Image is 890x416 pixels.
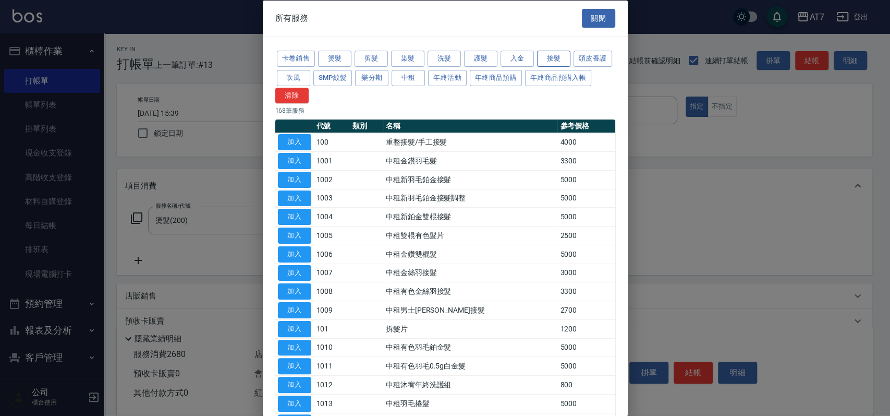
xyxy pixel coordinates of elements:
[428,51,461,67] button: 洗髮
[318,51,351,67] button: 燙髮
[383,189,558,208] td: 中租新羽毛鉑金接髮調整
[278,283,311,300] button: 加入
[383,264,558,282] td: 中租金絲羽接髮
[314,189,350,208] td: 1003
[557,375,615,394] td: 800
[278,171,311,187] button: 加入
[275,87,309,103] button: 清除
[314,226,350,245] td: 1005
[392,69,425,86] button: 中租
[464,51,497,67] button: 護髮
[383,226,558,245] td: 中租雙棍有色髮片
[278,134,311,150] button: 加入
[278,302,311,318] button: 加入
[383,207,558,226] td: 中租新鉑金雙棍接髮
[278,395,311,411] button: 加入
[350,120,383,133] th: 類別
[501,51,534,67] button: 入金
[557,301,615,319] td: 2700
[557,207,615,226] td: 5000
[314,356,350,375] td: 1011
[278,153,311,169] button: 加入
[278,339,311,355] button: 加入
[314,120,350,133] th: 代號
[383,133,558,151] td: 重整接髮/手工接髮
[314,170,350,189] td: 1002
[557,120,615,133] th: 參考價格
[355,51,388,67] button: 剪髮
[557,356,615,375] td: 5000
[557,264,615,282] td: 3000
[278,265,311,281] button: 加入
[314,282,350,301] td: 1008
[314,338,350,357] td: 1010
[355,69,388,86] button: 樂分期
[383,394,558,413] td: 中租羽毛捲髮
[383,338,558,357] td: 中租有色羽毛鉑金髮
[391,51,424,67] button: 染髮
[428,69,467,86] button: 年終活動
[314,151,350,170] td: 1001
[278,190,311,206] button: 加入
[383,282,558,301] td: 中租有色金絲羽接髮
[314,245,350,264] td: 1006
[557,245,615,264] td: 5000
[383,375,558,394] td: 中租沐宥年終洗護組
[557,151,615,170] td: 3300
[557,282,615,301] td: 3300
[314,319,350,338] td: 101
[557,133,615,151] td: 4000
[314,264,350,282] td: 1007
[383,120,558,133] th: 名稱
[557,170,615,189] td: 5000
[470,69,522,86] button: 年終商品預購
[383,170,558,189] td: 中租新羽毛鉑金接髮
[278,209,311,225] button: 加入
[582,8,615,28] button: 關閉
[277,51,315,67] button: 卡卷銷售
[383,301,558,319] td: 中租男士[PERSON_NAME]接髮
[278,228,311,244] button: 加入
[314,375,350,394] td: 1012
[574,51,612,67] button: 頭皮養護
[313,69,352,86] button: SMP紋髮
[278,377,311,393] button: 加入
[557,226,615,245] td: 2500
[314,207,350,226] td: 1004
[525,69,591,86] button: 年終商品預購入帳
[557,189,615,208] td: 5000
[383,245,558,264] td: 中租金鑽雙棍髮
[314,301,350,319] td: 1009
[275,13,309,23] span: 所有服務
[314,133,350,151] td: 100
[537,51,570,67] button: 接髮
[557,338,615,357] td: 5000
[557,319,615,338] td: 1200
[557,394,615,413] td: 5000
[383,356,558,375] td: 中租有色羽毛0.5g白金髮
[278,358,311,374] button: 加入
[383,151,558,170] td: 中租金鑽羽毛髮
[278,320,311,337] button: 加入
[277,69,310,86] button: 吹風
[275,106,615,115] p: 168 筆服務
[278,246,311,262] button: 加入
[383,319,558,338] td: 拆髮片
[314,394,350,413] td: 1013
